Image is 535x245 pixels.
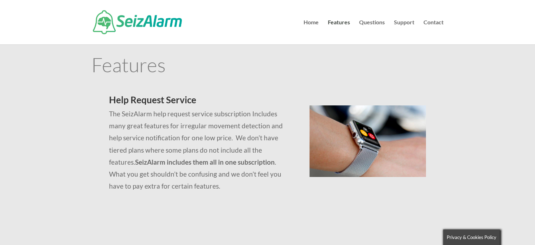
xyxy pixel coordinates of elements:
a: Features [328,20,350,44]
strong: SeizAlarm includes them all in one subscription [135,158,275,166]
a: Contact [423,20,444,44]
iframe: Help widget launcher [472,218,527,237]
h2: Help Request Service [109,95,292,108]
img: SeizAlarm [93,10,182,34]
span: Privacy & Cookies Policy [447,234,496,240]
a: Questions [359,20,385,44]
a: Home [304,20,319,44]
p: The SeizAlarm help request service subscription Includes many great features for irregular moveme... [109,108,292,192]
h1: Features [91,55,444,78]
img: seizalarm-on-wrist [310,105,426,177]
a: Support [394,20,414,44]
